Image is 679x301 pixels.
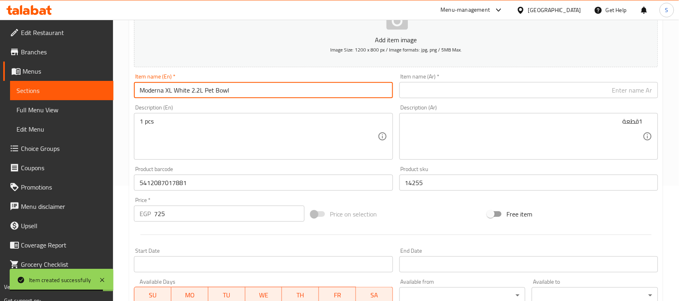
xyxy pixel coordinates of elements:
[3,23,113,42] a: Edit Restaurant
[146,35,646,45] p: Add item image
[399,175,658,191] input: Please enter product sku
[10,81,113,100] a: Sections
[3,139,113,158] a: Choice Groups
[21,47,107,57] span: Branches
[140,209,151,219] p: EGP
[21,260,107,269] span: Grocery Checklist
[441,5,490,15] div: Menu-management
[134,82,393,98] input: Enter name En
[330,45,462,54] span: Image Size: 1200 x 800 px / Image formats: jpg, png / 5MB Max.
[3,42,113,62] a: Branches
[154,206,305,222] input: Please enter price
[665,6,669,14] span: S
[3,216,113,235] a: Upsell
[330,209,377,219] span: Price on selection
[21,202,107,211] span: Menu disclaimer
[3,197,113,216] a: Menu disclaimer
[23,66,107,76] span: Menus
[399,82,658,98] input: Enter name Ar
[175,289,205,301] span: MO
[212,289,242,301] span: TU
[134,175,393,191] input: Please enter product barcode
[506,209,532,219] span: Free item
[138,289,168,301] span: SU
[285,289,316,301] span: TH
[10,120,113,139] a: Edit Menu
[21,28,107,37] span: Edit Restaurant
[21,163,107,173] span: Coupons
[359,289,390,301] span: SA
[528,6,581,14] div: [GEOGRAPHIC_DATA]
[21,240,107,250] span: Coverage Report
[4,282,24,292] span: Version:
[322,289,353,301] span: FR
[21,221,107,231] span: Upsell
[3,177,113,197] a: Promotions
[29,276,91,285] div: Item created successfully
[10,100,113,120] a: Full Menu View
[249,289,279,301] span: WE
[21,144,107,153] span: Choice Groups
[3,235,113,255] a: Coverage Report
[3,158,113,177] a: Coupons
[16,124,107,134] span: Edit Menu
[16,105,107,115] span: Full Menu View
[3,255,113,274] a: Grocery Checklist
[21,182,107,192] span: Promotions
[16,86,107,95] span: Sections
[3,62,113,81] a: Menus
